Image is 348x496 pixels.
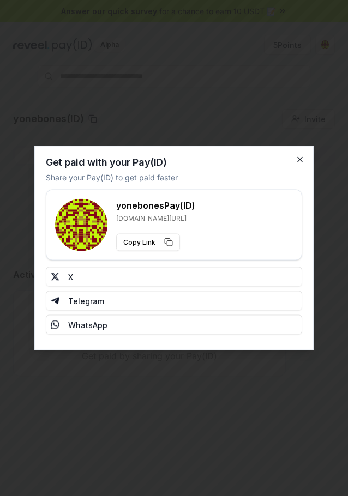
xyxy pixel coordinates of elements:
[46,172,178,183] p: Share your Pay(ID) to get paid faster
[116,214,195,223] p: [DOMAIN_NAME][URL]
[51,273,59,281] img: X
[51,297,59,305] img: Telegram
[51,320,59,329] img: Whatsapp
[116,199,195,212] h3: yonebones Pay(ID)
[46,291,302,311] button: Telegram
[116,234,180,251] button: Copy Link
[46,158,166,167] h2: Get paid with your Pay(ID)
[46,315,302,335] button: WhatsApp
[46,267,302,287] button: X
